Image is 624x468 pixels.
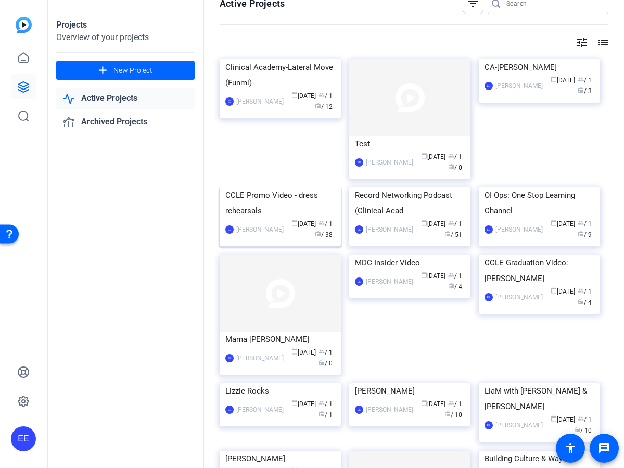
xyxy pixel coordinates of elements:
[56,19,195,31] div: Projects
[578,287,584,294] span: group
[291,348,298,355] span: calendar_today
[596,36,608,49] mat-icon: list
[551,415,557,422] span: calendar_today
[578,298,584,305] span: radio
[495,292,543,302] div: [PERSON_NAME]
[421,153,427,159] span: calendar_today
[319,349,333,356] span: / 1
[291,92,316,99] span: [DATE]
[444,411,451,417] span: radio
[225,97,234,106] div: EE
[495,224,543,235] div: [PERSON_NAME]
[355,187,465,219] div: Record Networking Podcast (Clinical Acad
[291,400,316,408] span: [DATE]
[421,220,445,227] span: [DATE]
[56,88,195,109] a: Active Projects
[225,187,335,219] div: CCLE Promo Video - dress rehearsals
[574,426,580,433] span: radio
[448,400,454,406] span: group
[574,427,592,434] span: / 10
[448,400,462,408] span: / 1
[578,76,584,82] span: group
[291,220,298,226] span: calendar_today
[551,220,557,226] span: calendar_today
[485,255,594,286] div: CCLE Graduation Video: [PERSON_NAME]
[355,406,363,414] div: EE
[448,272,462,280] span: / 1
[578,231,592,238] span: / 9
[225,332,335,347] div: Mama [PERSON_NAME]
[291,400,298,406] span: calendar_today
[113,65,152,76] span: New Project
[366,224,413,235] div: [PERSON_NAME]
[485,82,493,90] div: EE
[448,220,462,227] span: / 1
[578,220,592,227] span: / 1
[551,220,575,227] span: [DATE]
[319,400,325,406] span: group
[448,153,454,159] span: group
[448,164,462,171] span: / 0
[56,111,195,133] a: Archived Projects
[448,272,454,278] span: group
[551,76,557,82] span: calendar_today
[16,17,32,33] img: blue-gradient.svg
[485,383,594,414] div: LiaM with [PERSON_NAME] & [PERSON_NAME]
[576,36,588,49] mat-icon: tune
[315,231,321,237] span: radio
[485,59,594,75] div: CA-[PERSON_NAME]
[444,231,462,238] span: / 51
[225,59,335,91] div: Clinical Academy-Lateral Move (Funmi)
[96,64,109,77] mat-icon: add
[448,283,454,289] span: radio
[291,349,316,356] span: [DATE]
[319,411,333,419] span: / 1
[421,220,427,226] span: calendar_today
[448,220,454,226] span: group
[444,411,462,419] span: / 10
[366,404,413,415] div: [PERSON_NAME]
[578,288,592,295] span: / 1
[11,426,36,451] div: EE
[448,153,462,160] span: / 1
[355,158,363,167] div: EE
[485,421,493,429] div: EE
[236,353,284,363] div: [PERSON_NAME]
[444,231,451,237] span: radio
[551,288,575,295] span: [DATE]
[225,383,335,399] div: Lizzie Rocks
[495,81,543,91] div: [PERSON_NAME]
[355,383,465,399] div: [PERSON_NAME]
[319,360,333,367] span: / 0
[319,92,325,98] span: group
[421,272,445,280] span: [DATE]
[578,299,592,306] span: / 4
[485,187,594,219] div: OI Ops: One Stop Learning Channel
[319,359,325,365] span: radio
[315,231,333,238] span: / 38
[578,87,592,95] span: / 3
[236,96,284,107] div: [PERSON_NAME]
[448,283,462,290] span: / 4
[366,157,413,168] div: [PERSON_NAME]
[355,255,465,271] div: MDC Insider Video
[236,404,284,415] div: [PERSON_NAME]
[291,92,298,98] span: calendar_today
[319,348,325,355] span: group
[495,420,543,431] div: [PERSON_NAME]
[578,416,592,423] span: / 1
[319,92,333,99] span: / 1
[56,31,195,44] div: Overview of your projects
[421,400,445,408] span: [DATE]
[578,77,592,84] span: / 1
[319,411,325,417] span: radio
[551,416,575,423] span: [DATE]
[225,354,234,362] div: EE
[421,400,427,406] span: calendar_today
[315,103,321,109] span: radio
[578,220,584,226] span: group
[355,277,363,286] div: EE
[319,220,325,226] span: group
[319,400,333,408] span: / 1
[225,225,234,234] div: EE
